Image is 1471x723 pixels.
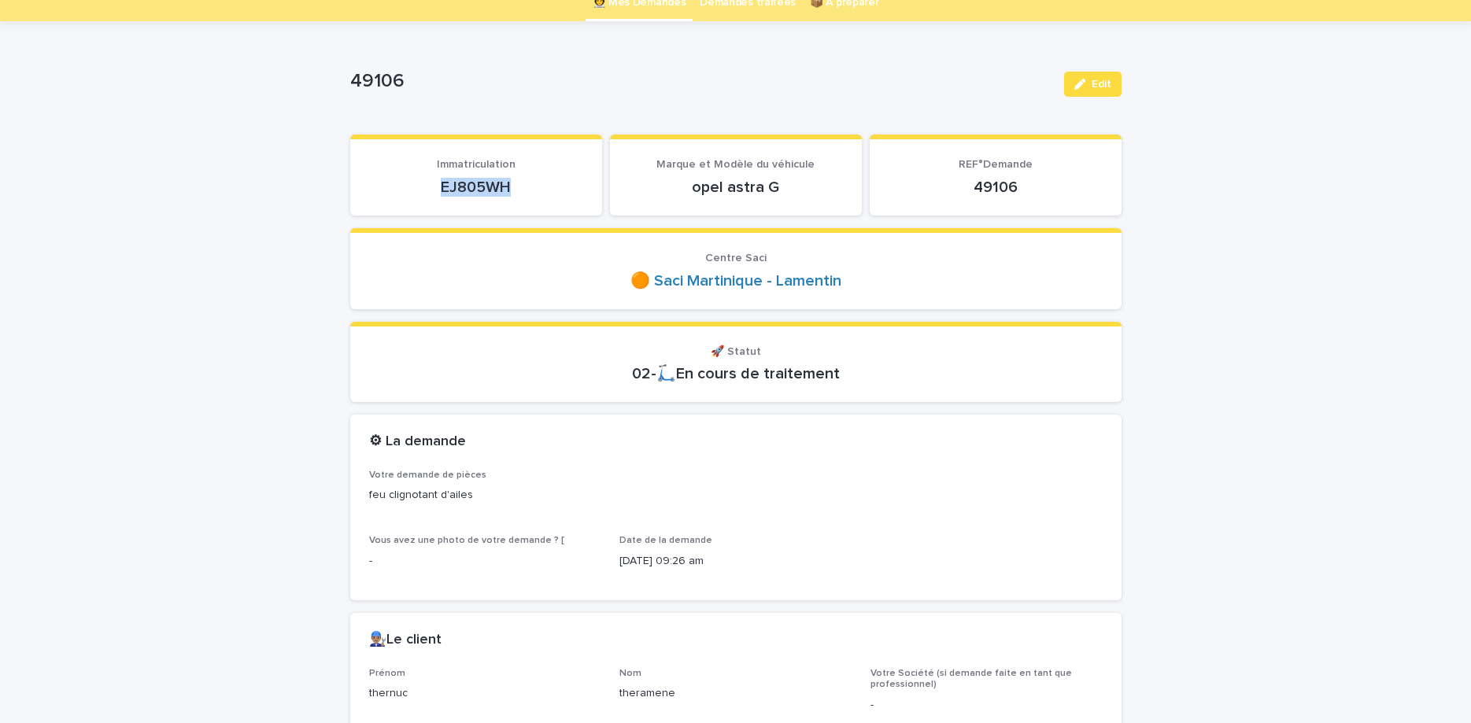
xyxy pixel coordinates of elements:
[369,536,564,545] span: Vous avez une photo de votre demande ? [
[870,669,1072,689] span: Votre Société (si demande faite en tant que professionnel)
[889,178,1103,197] p: 49106
[959,159,1033,170] span: REF°Demande
[437,159,516,170] span: Immatriculation
[369,178,583,197] p: EJ805WH
[1092,79,1111,90] span: Edit
[369,487,1103,504] p: feu clignotant d'ailes
[369,632,442,649] h2: 👨🏽‍🔧Le client
[369,669,405,678] span: Prénom
[711,346,761,357] span: 🚀 Statut
[630,271,841,290] a: 🟠 Saci Martinique - Lamentin
[369,433,466,451] h2: ⚙ La demande
[619,669,641,678] span: Nom
[870,697,1103,714] p: -
[369,470,486,480] span: Votre demande de pièces
[705,253,767,264] span: Centre Saci
[350,70,1052,93] p: 49106
[1064,72,1122,97] button: Edit
[619,685,852,702] p: theramene
[656,159,815,170] span: Marque et Modèle du véhicule
[619,553,852,570] p: [DATE] 09:26 am
[369,364,1103,383] p: 02-🛴En cours de traitement
[369,685,601,702] p: thernuc
[369,553,601,570] p: -
[629,178,843,197] p: opel astra G
[619,536,712,545] span: Date de la demande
